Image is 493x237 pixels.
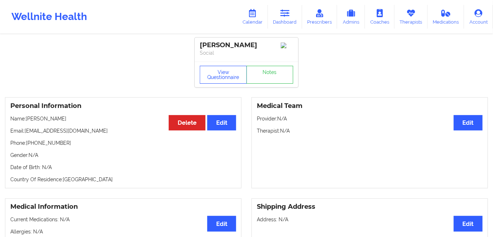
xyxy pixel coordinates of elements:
[207,115,236,130] button: Edit
[237,5,268,29] a: Calendar
[257,203,483,211] h3: Shipping Address
[454,115,483,130] button: Edit
[257,127,483,134] p: Therapist: N/A
[302,5,337,29] a: Prescribers
[365,5,395,29] a: Coaches
[10,164,236,171] p: Date of Birth: N/A
[337,5,365,29] a: Admins
[10,152,236,159] p: Gender: N/A
[10,228,236,235] p: Allergies: N/A
[10,102,236,110] h3: Personal Information
[257,102,483,110] h3: Medical Team
[257,115,483,122] p: Provider: N/A
[200,66,247,84] button: View Questionnaire
[10,115,236,122] p: Name: [PERSON_NAME]
[464,5,493,29] a: Account
[257,216,483,223] p: Address: N/A
[169,115,205,130] button: Delete
[10,203,236,211] h3: Medical Information
[246,66,294,84] a: Notes
[268,5,302,29] a: Dashboard
[428,5,464,29] a: Medications
[200,41,293,49] div: [PERSON_NAME]
[10,216,236,223] p: Current Medications: N/A
[10,176,236,183] p: Country Of Residence: [GEOGRAPHIC_DATA]
[10,139,236,147] p: Phone: [PHONE_NUMBER]
[454,216,483,231] button: Edit
[395,5,428,29] a: Therapists
[281,43,293,48] img: Image%2Fplaceholer-image.png
[10,127,236,134] p: Email: [EMAIL_ADDRESS][DOMAIN_NAME]
[207,216,236,231] button: Edit
[200,49,293,56] p: Social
